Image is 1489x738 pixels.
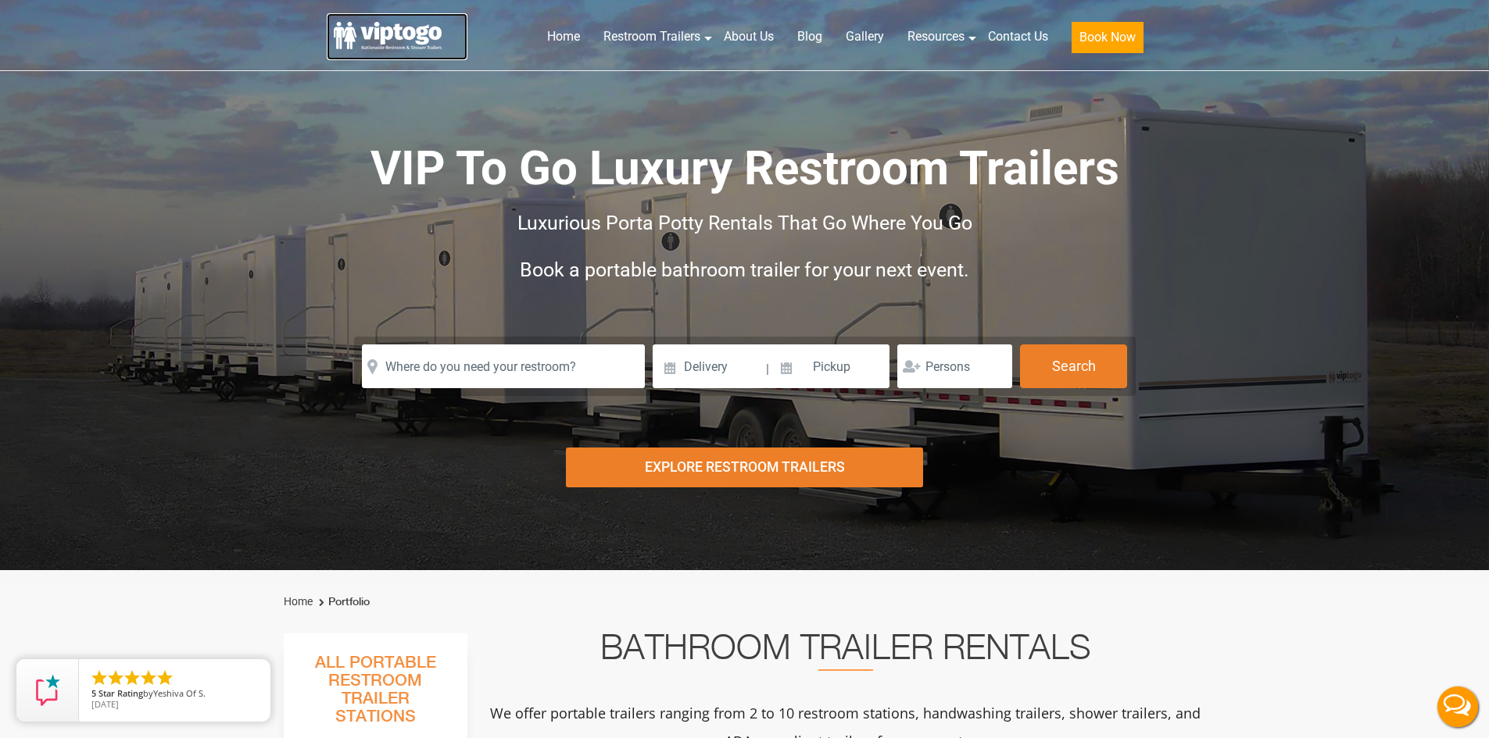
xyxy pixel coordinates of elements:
span: 5 [91,687,96,699]
span: Luxurious Porta Potty Rentals That Go Where You Go [517,212,972,234]
a: Home [284,595,313,608]
span: | [766,344,769,394]
span: Star Rating [98,687,143,699]
button: Live Chat [1426,676,1489,738]
li:  [156,668,174,687]
a: About Us [712,20,786,54]
a: Book Now [1060,20,1155,62]
li:  [123,668,141,687]
input: Pickup [771,344,890,388]
span: Book a portable bathroom trailer for your next event. [520,258,969,281]
div: Explore Restroom Trailers [566,447,923,487]
span: VIP To Go Luxury Restroom Trailers [370,141,1119,196]
a: Contact Us [976,20,1060,54]
input: Where do you need your restroom? [362,344,645,388]
button: Search [1020,344,1127,388]
span: [DATE] [91,698,119,710]
input: Delivery [653,344,764,388]
li:  [90,668,109,687]
input: Persons [897,344,1012,388]
img: Review Rating [32,675,63,706]
a: Gallery [834,20,896,54]
a: Home [535,20,592,54]
li:  [139,668,158,687]
a: Restroom Trailers [592,20,712,54]
li:  [106,668,125,687]
a: Blog [786,20,834,54]
a: Resources [896,20,976,54]
button: Book Now [1072,22,1144,53]
h2: Bathroom Trailer Rentals [489,633,1203,671]
li: Portfolio [315,593,370,611]
span: Yeshiva Of S. [153,687,206,699]
span: by [91,689,258,700]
